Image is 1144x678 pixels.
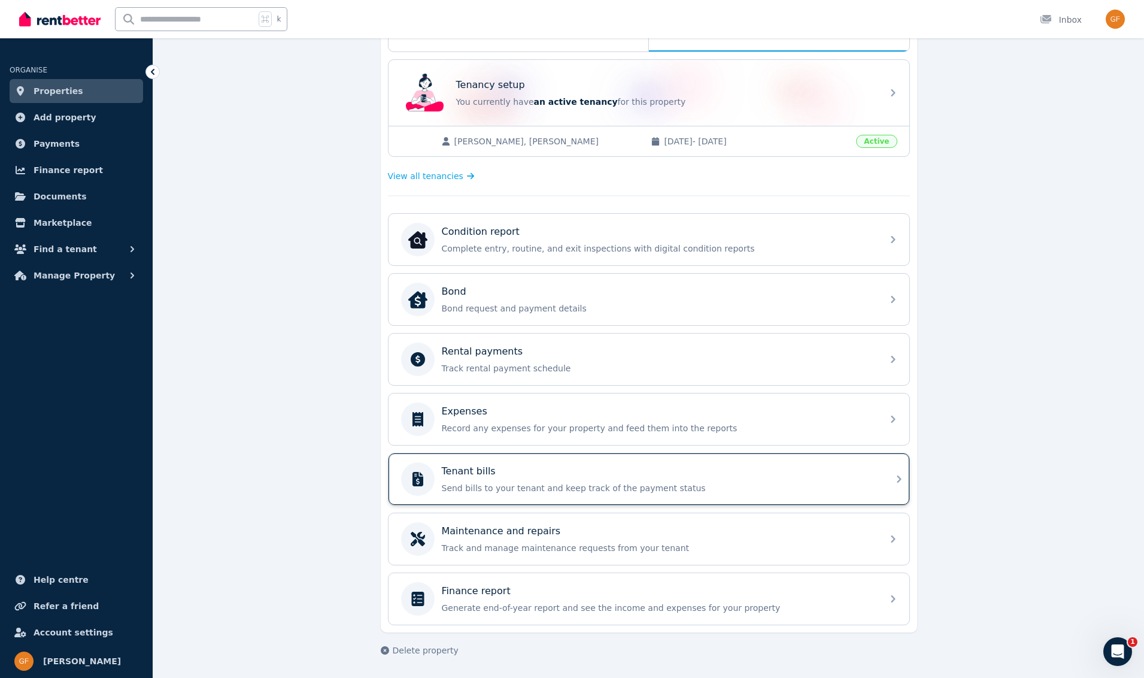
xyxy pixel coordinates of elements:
p: Tenancy setup [456,78,525,92]
p: You currently have for this property [456,96,875,108]
p: Maintenance and repairs [442,524,561,538]
a: Refer a friend [10,594,143,618]
a: Properties [10,79,143,103]
a: BondBondBond request and payment details [389,274,909,325]
a: Tenancy setupTenancy setupYou currently havean active tenancyfor this property [389,60,909,126]
span: k [277,14,281,24]
span: Documents [34,189,87,204]
span: Refer a friend [34,599,99,613]
img: Giora Friede [1106,10,1125,29]
p: Condition report [442,225,520,239]
a: Documents [10,184,143,208]
p: Send bills to your tenant and keep track of the payment status [442,482,875,494]
a: Maintenance and repairsTrack and manage maintenance requests from your tenant [389,513,909,565]
span: an active tenancy [534,97,618,107]
a: Marketplace [10,211,143,235]
p: Complete entry, routine, and exit inspections with digital condition reports [442,243,875,255]
p: Tenant bills [442,464,496,479]
span: Properties [34,84,83,98]
button: Manage Property [10,264,143,287]
button: Delete property [381,644,459,656]
span: Account settings [34,625,113,640]
div: Inbox [1040,14,1082,26]
span: 1 [1128,637,1137,647]
span: Delete property [393,644,459,656]
span: Manage Property [34,268,115,283]
button: Find a tenant [10,237,143,261]
p: Bond [442,284,466,299]
a: View all tenancies [388,170,475,182]
span: Add property [34,110,96,125]
p: Rental payments [442,344,523,359]
a: ExpensesRecord any expenses for your property and feed them into the reports [389,394,909,445]
span: Help centre [34,573,89,587]
a: Payments [10,132,143,156]
a: Account settings [10,621,143,644]
img: Giora Friede [14,652,34,671]
span: Marketplace [34,216,92,230]
img: Bond [408,290,427,309]
span: Payments [34,137,80,151]
img: Condition report [408,230,427,249]
p: Finance report [442,584,511,598]
span: [PERSON_NAME] [43,654,121,668]
span: [DATE] - [DATE] [664,135,849,147]
iframe: Intercom live chat [1103,637,1132,666]
p: Generate end-of-year report and see the income and expenses for your property [442,602,875,614]
p: Track rental payment schedule [442,362,875,374]
p: Track and manage maintenance requests from your tenant [442,542,875,554]
img: RentBetter [19,10,101,28]
span: Find a tenant [34,242,97,256]
a: Tenant billsSend bills to your tenant and keep track of the payment status [389,453,909,505]
a: Rental paymentsTrack rental payment schedule [389,334,909,385]
p: Bond request and payment details [442,302,875,314]
span: Active [856,135,897,148]
span: ORGANISE [10,66,47,74]
img: Tenancy setup [406,74,444,112]
a: Add property [10,105,143,129]
a: Finance report [10,158,143,182]
a: Condition reportCondition reportComplete entry, routine, and exit inspections with digital condit... [389,214,909,265]
p: Record any expenses for your property and feed them into the reports [442,422,875,434]
p: Expenses [442,404,487,419]
span: View all tenancies [388,170,463,182]
span: Finance report [34,163,103,177]
span: [PERSON_NAME], [PERSON_NAME] [454,135,639,147]
a: Help centre [10,568,143,592]
a: Finance reportGenerate end-of-year report and see the income and expenses for your property [389,573,909,625]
